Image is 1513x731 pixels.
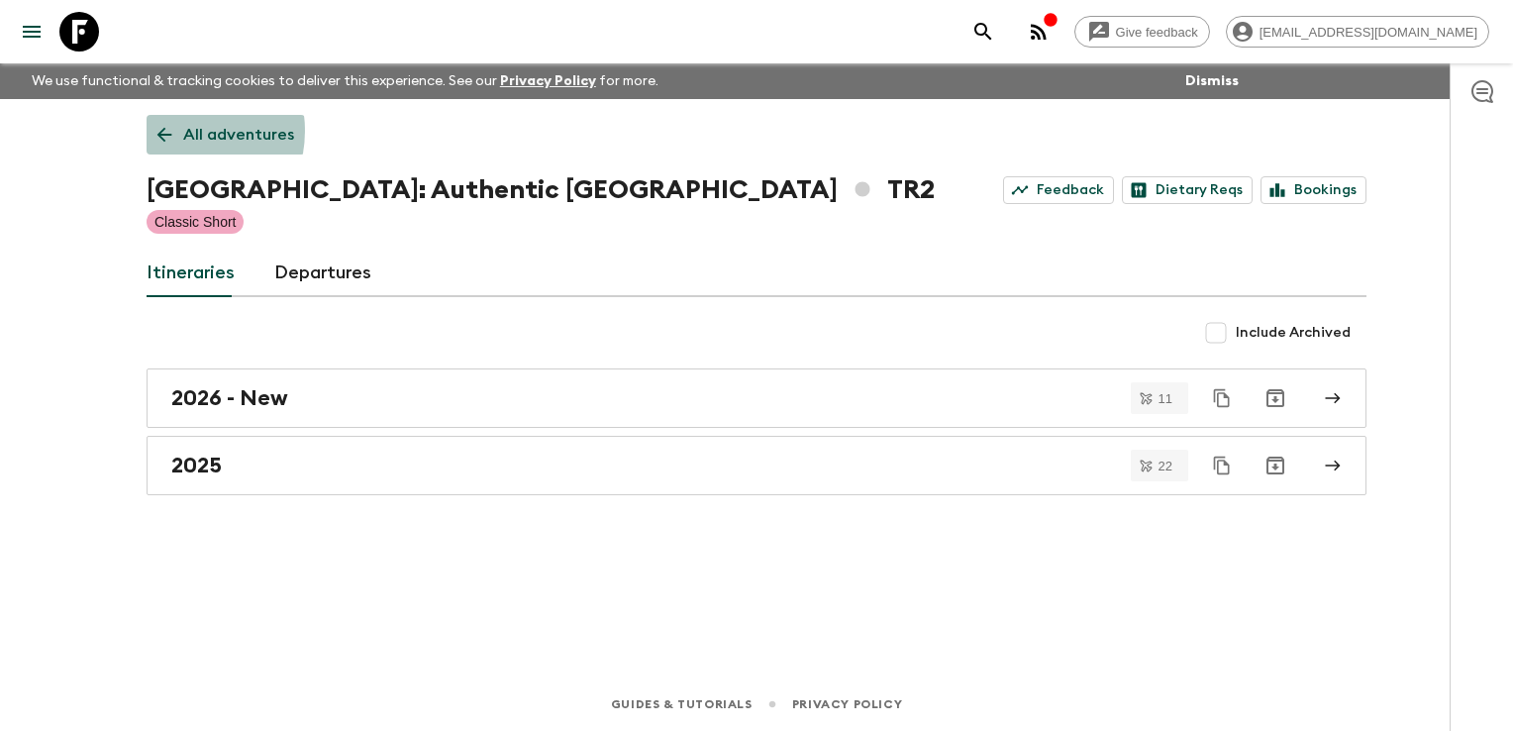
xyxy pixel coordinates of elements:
[1261,176,1366,204] a: Bookings
[154,212,236,232] p: Classic Short
[1003,176,1114,204] a: Feedback
[24,63,666,99] p: We use functional & tracking cookies to deliver this experience. See our for more.
[1204,380,1240,416] button: Duplicate
[12,12,51,52] button: menu
[1147,460,1184,472] span: 22
[792,693,902,715] a: Privacy Policy
[1256,446,1295,485] button: Archive
[171,385,288,411] h2: 2026 - New
[147,368,1366,428] a: 2026 - New
[1236,323,1351,343] span: Include Archived
[500,74,596,88] a: Privacy Policy
[611,693,753,715] a: Guides & Tutorials
[147,170,935,210] h1: [GEOGRAPHIC_DATA]: Authentic [GEOGRAPHIC_DATA] TR2
[1226,16,1489,48] div: [EMAIL_ADDRESS][DOMAIN_NAME]
[1204,448,1240,483] button: Duplicate
[274,250,371,297] a: Departures
[147,436,1366,495] a: 2025
[147,250,235,297] a: Itineraries
[1074,16,1210,48] a: Give feedback
[1122,176,1253,204] a: Dietary Reqs
[171,453,222,478] h2: 2025
[963,12,1003,52] button: search adventures
[1180,67,1244,95] button: Dismiss
[1147,392,1184,405] span: 11
[1249,25,1488,40] span: [EMAIL_ADDRESS][DOMAIN_NAME]
[1256,378,1295,418] button: Archive
[1105,25,1209,40] span: Give feedback
[183,123,294,147] p: All adventures
[147,115,305,155] a: All adventures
